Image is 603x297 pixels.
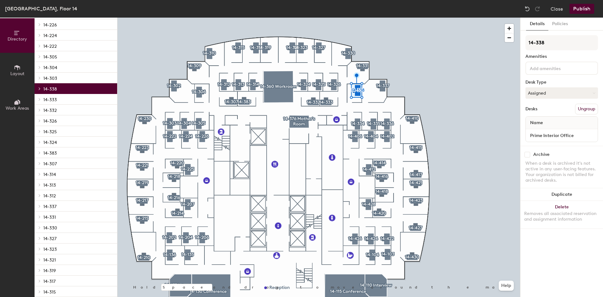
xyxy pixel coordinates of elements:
button: Ungroup [575,104,598,114]
span: 14-307 [43,161,57,167]
span: 14-325 [43,129,57,135]
span: Name [527,117,546,129]
span: 14-330 [43,225,57,231]
div: Desks [525,107,537,112]
button: Duplicate [520,188,603,201]
img: Undo [524,6,530,12]
span: Work Areas [6,106,29,111]
span: 14-319 [43,268,56,273]
span: 14-226 [43,22,57,28]
button: Publish [569,4,594,14]
img: Redo [534,6,541,12]
span: 14-326 [43,118,57,124]
button: Details [526,18,548,30]
span: 14-338 [43,86,57,92]
span: 14-303 [43,76,57,81]
span: 14-331 [43,215,56,220]
span: Layout [10,71,24,76]
div: [GEOGRAPHIC_DATA], Floor 14 [5,5,77,13]
span: 14-312 [43,193,56,199]
span: 14-304 [43,65,57,70]
button: Help [499,281,514,291]
button: Assigned [525,87,598,99]
div: Archive [533,152,550,157]
span: 14-327 [43,236,57,241]
span: 14-315 [43,289,56,295]
div: Desk Type [525,80,598,85]
span: 14-305 [43,54,57,60]
span: 14-383 [43,151,57,156]
button: Close [551,4,563,14]
button: DeleteRemoves all associated reservation and assignment information [520,201,603,228]
div: When a desk is archived it's not active in any user-facing features. Your organization is not bil... [525,161,598,183]
input: Add amenities [529,64,585,72]
div: Amenities [525,54,598,59]
span: 14-333 [43,97,57,102]
span: 14-324 [43,140,57,145]
span: 14-313 [43,183,56,188]
span: 14-317 [43,279,56,284]
span: 14-337 [43,204,57,209]
span: 14-314 [43,172,56,177]
button: Policies [548,18,572,30]
span: 14-222 [43,44,57,49]
span: 14-332 [43,108,57,113]
div: Removes all associated reservation and assignment information [524,211,599,222]
span: 14-323 [43,247,57,252]
span: 14-224 [43,33,57,38]
span: Directory [8,36,27,42]
span: 14-321 [43,257,56,263]
input: Unnamed desk [527,131,596,140]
